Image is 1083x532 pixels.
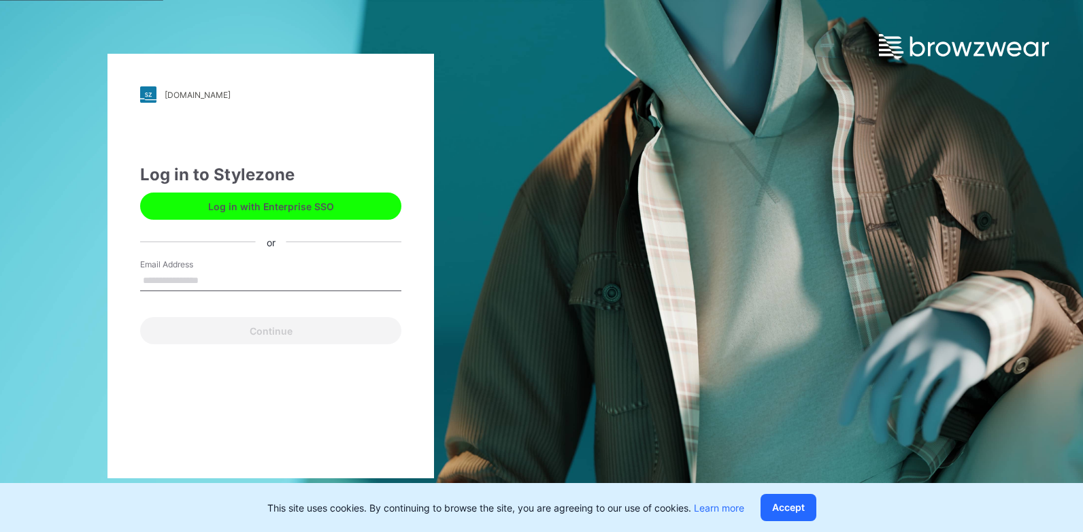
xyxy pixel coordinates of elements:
[140,163,401,187] div: Log in to Stylezone
[256,235,286,249] div: or
[761,494,816,521] button: Accept
[694,502,744,514] a: Learn more
[140,259,235,271] label: Email Address
[267,501,744,515] p: This site uses cookies. By continuing to browse the site, you are agreeing to our use of cookies.
[879,34,1049,59] img: browzwear-logo.e42bd6dac1945053ebaf764b6aa21510.svg
[165,90,231,100] div: [DOMAIN_NAME]
[140,86,401,103] a: [DOMAIN_NAME]
[140,193,401,220] button: Log in with Enterprise SSO
[140,86,156,103] img: stylezone-logo.562084cfcfab977791bfbf7441f1a819.svg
